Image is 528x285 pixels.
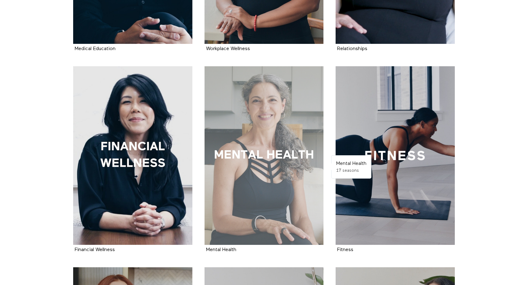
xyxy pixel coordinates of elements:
[336,168,359,173] span: 17 seasons
[336,66,455,245] a: Fitness
[73,66,192,245] a: Financial Wellness
[75,46,115,51] a: Medical Education
[337,247,353,252] a: Fitness
[337,46,367,51] a: Relationships
[206,247,236,252] strong: Mental Health
[206,46,250,51] a: Workplace Wellness
[205,66,324,245] a: Mental Health
[75,247,115,252] a: Financial Wellness
[336,161,366,166] strong: Mental Health
[337,247,353,252] strong: Fitness
[75,247,115,252] strong: Financial Wellness
[206,247,236,252] a: Mental Health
